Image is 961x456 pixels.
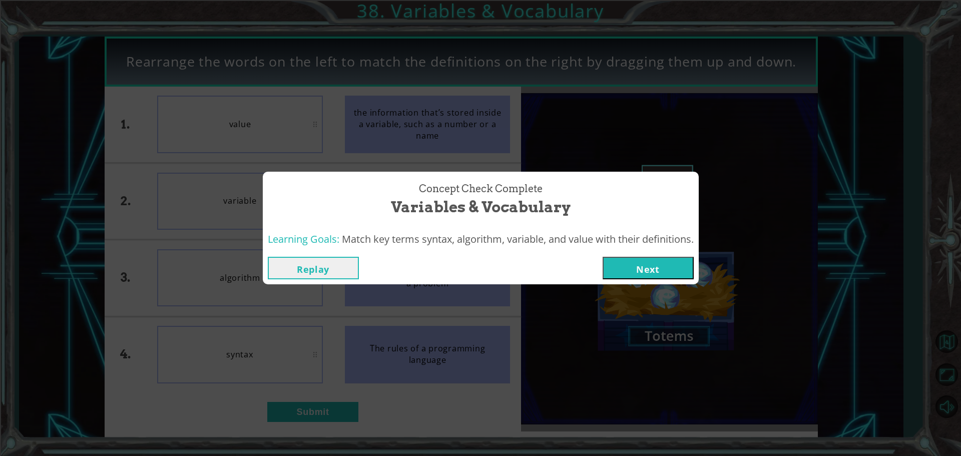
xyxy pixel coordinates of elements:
[4,40,957,49] div: Options
[4,31,957,40] div: Delete
[419,182,543,196] span: Concept Check Complete
[4,49,957,58] div: Sign out
[342,232,694,246] span: Match key terms syntax, algorithm, variable, and value with their definitions.
[4,13,957,22] div: Sort New > Old
[4,22,957,31] div: Move To ...
[268,232,339,246] span: Learning Goals:
[268,257,359,279] button: Replay
[603,257,694,279] button: Next
[391,196,571,218] span: Variables & Vocabulary
[4,4,957,13] div: Sort A > Z
[4,67,957,76] div: Move To ...
[4,58,957,67] div: Rename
